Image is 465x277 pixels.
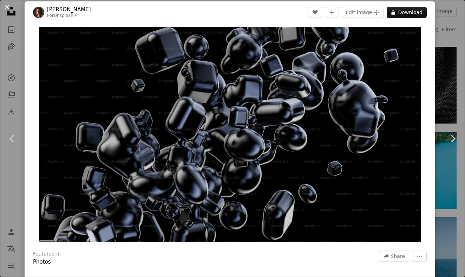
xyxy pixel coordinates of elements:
[39,27,421,242] button: Zoom in on this image
[47,13,91,19] div: For
[391,251,405,262] span: Share
[54,13,77,18] a: Unsplash+
[308,7,322,18] button: Like
[33,7,44,18] img: Go to Alex Shuper's profile
[387,7,427,18] button: Download
[440,105,465,172] a: Next
[33,259,51,265] a: Photos
[325,7,339,18] button: Add to Collection
[47,6,91,13] a: [PERSON_NAME]
[342,7,384,18] button: Edit image
[33,251,61,258] h3: Featured in
[39,27,421,242] img: a bunch of black objects floating in the air
[412,251,427,262] button: More Actions
[379,251,409,262] button: Share this image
